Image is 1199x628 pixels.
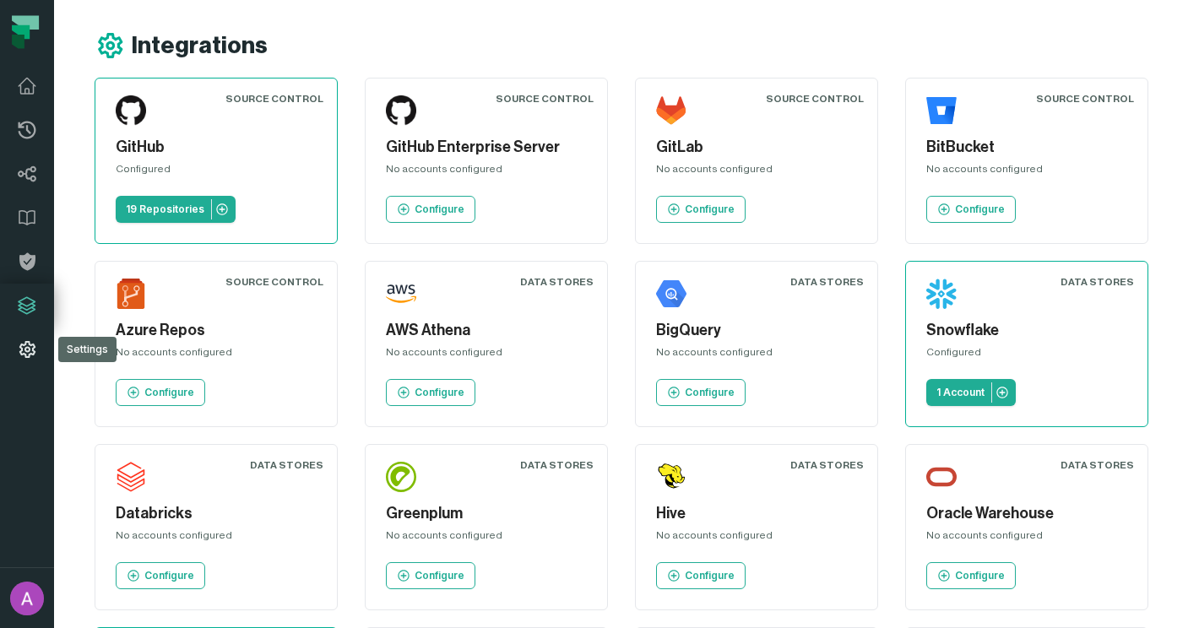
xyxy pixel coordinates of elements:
[955,569,1005,582] p: Configure
[656,279,686,309] img: BigQuery
[656,319,857,342] h5: BigQuery
[386,502,587,525] h5: Greenplum
[116,279,146,309] img: Azure Repos
[10,582,44,615] img: avatar of Alex Bohn
[116,528,317,549] div: No accounts configured
[926,279,957,309] img: Snowflake
[656,379,746,406] a: Configure
[656,502,857,525] h5: Hive
[126,203,204,216] p: 19 Repositories
[386,95,416,126] img: GitHub Enterprise Server
[225,92,323,106] div: Source Control
[936,386,985,399] p: 1 Account
[685,203,735,216] p: Configure
[386,379,475,406] a: Configure
[415,386,464,399] p: Configure
[386,162,587,182] div: No accounts configured
[520,275,594,289] div: Data Stores
[656,345,857,365] div: No accounts configured
[926,95,957,126] img: BitBucket
[496,92,594,106] div: Source Control
[926,345,1127,365] div: Configured
[386,562,475,589] a: Configure
[926,162,1127,182] div: No accounts configured
[116,562,205,589] a: Configure
[386,279,416,309] img: AWS Athena
[1061,275,1134,289] div: Data Stores
[926,196,1016,223] a: Configure
[386,462,416,492] img: Greenplum
[386,196,475,223] a: Configure
[116,95,146,126] img: GitHub
[955,203,1005,216] p: Configure
[656,528,857,549] div: No accounts configured
[685,386,735,399] p: Configure
[144,569,194,582] p: Configure
[656,95,686,126] img: GitLab
[656,462,686,492] img: Hive
[116,345,317,365] div: No accounts configured
[685,569,735,582] p: Configure
[116,162,317,182] div: Configured
[926,379,1016,406] a: 1 Account
[926,462,957,492] img: Oracle Warehouse
[116,319,317,342] h5: Azure Repos
[116,502,317,525] h5: Databricks
[144,386,194,399] p: Configure
[132,31,268,61] h1: Integrations
[116,462,146,492] img: Databricks
[926,528,1127,549] div: No accounts configured
[1061,458,1134,472] div: Data Stores
[926,136,1127,159] h5: BitBucket
[766,92,864,106] div: Source Control
[656,162,857,182] div: No accounts configured
[116,379,205,406] a: Configure
[58,337,117,362] div: Settings
[656,196,746,223] a: Configure
[225,275,323,289] div: Source Control
[386,319,587,342] h5: AWS Athena
[386,345,587,365] div: No accounts configured
[926,502,1127,525] h5: Oracle Warehouse
[386,136,587,159] h5: GitHub Enterprise Server
[656,562,746,589] a: Configure
[790,458,864,472] div: Data Stores
[1036,92,1134,106] div: Source Control
[926,319,1127,342] h5: Snowflake
[415,203,464,216] p: Configure
[790,275,864,289] div: Data Stores
[415,569,464,582] p: Configure
[926,562,1016,589] a: Configure
[250,458,323,472] div: Data Stores
[386,528,587,549] div: No accounts configured
[656,136,857,159] h5: GitLab
[116,136,317,159] h5: GitHub
[520,458,594,472] div: Data Stores
[116,196,236,223] a: 19 Repositories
